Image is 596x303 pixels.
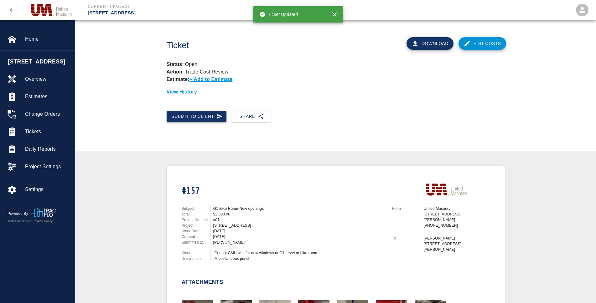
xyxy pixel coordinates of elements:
[423,181,470,198] img: United Masonry
[167,88,505,96] p: View History
[459,37,506,50] a: Edit Costs
[29,1,75,19] img: United Masonry
[424,211,490,223] p: [STREET_ADDRESS][PERSON_NAME]
[213,217,385,223] div: #01
[167,62,182,67] strong: Status
[167,61,505,68] p: : Open
[424,206,490,211] p: United Masonry
[25,128,70,135] span: Tickets
[25,110,70,118] span: Change Orders
[182,223,210,228] p: Project
[213,223,385,228] div: [STREET_ADDRESS]
[213,234,385,240] div: [DATE]
[25,186,70,193] span: Settings
[25,163,70,170] span: Project Settings
[25,145,70,153] span: Daily Reports
[167,77,189,82] strong: Estimate:
[182,240,210,245] p: Submitted By
[88,9,332,17] p: [STREET_ADDRESS]
[182,211,210,217] p: Total
[167,69,183,74] strong: Action
[189,77,233,82] p: + Add to Estimate
[4,3,19,18] button: open drawer
[182,206,210,211] p: Subject
[407,37,453,50] button: Download
[8,58,72,66] span: [STREET_ADDRESS]
[213,240,385,245] div: [PERSON_NAME]
[33,220,53,223] a: Privacy Policy
[25,93,70,100] span: Estimates
[167,111,227,122] button: Submit to Client
[213,228,385,234] div: [DATE]
[182,217,210,223] p: Project Number
[31,208,56,217] img: TracFlo
[392,206,421,211] p: From
[8,220,32,223] a: Terms of Service
[182,186,385,197] h1: #157
[424,223,490,228] p: [PHONE_NUMBER]
[182,228,210,234] p: Work Date
[231,111,271,122] button: Share
[25,75,70,83] span: Overview
[213,211,385,217] div: $2,580.00
[25,35,70,43] span: Home
[88,4,332,9] p: Current Project
[182,234,210,240] p: Created
[424,235,490,241] p: [PERSON_NAME]
[182,250,210,261] p: Work Description
[167,69,229,74] p: : Trade Cost Review
[565,273,596,303] iframe: Chat Widget
[392,235,421,241] p: To
[213,206,385,211] div: G1 Bike Room-New openings
[259,9,298,20] div: Ticket Updated
[182,279,223,286] h2: Attachments
[213,250,385,261] div: -Cut out CMU wall for new windows at G1 Level at bike room. -Miscellaneous punch
[8,211,31,216] p: Powered By
[167,40,362,51] h1: Ticket
[424,241,490,252] p: [STREET_ADDRESS][PERSON_NAME]
[32,220,33,223] span: |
